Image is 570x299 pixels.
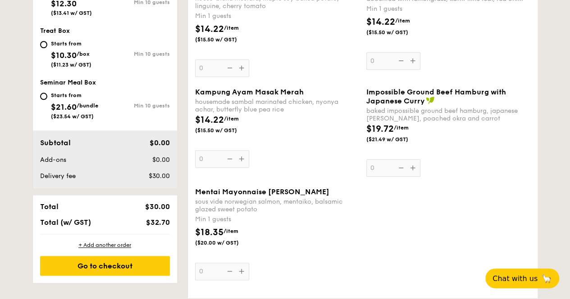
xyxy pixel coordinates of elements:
span: Seminar Meal Box [40,79,96,86]
span: Kampung Ayam Masak Merah [195,88,304,96]
div: Min 1 guests [195,215,359,224]
span: $18.35 [195,227,223,238]
span: ($23.54 w/ GST) [51,113,94,120]
span: Delivery fee [40,172,76,180]
span: ($21.49 w/ GST) [366,136,428,143]
span: ($15.50 w/ GST) [366,29,428,36]
span: $10.30 [51,50,77,60]
span: $30.00 [145,202,169,211]
span: $0.00 [149,138,169,147]
div: baked impossible ground beef hamburg, japanese [PERSON_NAME], poached okra and carrot [366,107,530,122]
div: Min 10 guests [105,51,170,57]
span: Chat with us [492,274,538,283]
span: $14.22 [195,115,224,125]
input: Starts from$10.30/box($11.23 w/ GST)Min 10 guests [40,41,47,48]
span: ($11.23 w/ GST) [51,62,91,68]
span: Impossible Ground Beef Hamburg with Japanese Curry [366,88,506,105]
span: $0.00 [152,156,169,164]
span: /item [394,125,409,131]
span: /item [224,116,239,122]
div: sous vide norwegian salmon, mentaiko, balsamic glazed sweet potato [195,198,359,213]
span: $14.22 [366,17,395,27]
span: $19.72 [366,124,394,134]
input: Starts from$21.60/bundle($23.54 w/ GST)Min 10 guests [40,93,47,100]
span: /item [395,18,410,24]
img: icon-vegan.f8ff3823.svg [426,96,435,104]
div: Starts from [51,92,98,99]
span: 🦙 [541,273,552,284]
span: $30.00 [148,172,169,180]
div: + Add another order [40,241,170,249]
span: ($13.41 w/ GST) [51,10,92,16]
div: Min 1 guests [366,4,530,13]
span: $14.22 [195,24,224,35]
span: Total (w/ GST) [40,218,91,227]
span: Add-ons [40,156,66,164]
div: Go to checkout [40,256,170,276]
div: Min 10 guests [105,103,170,109]
span: ($20.00 w/ GST) [195,239,256,246]
span: $32.70 [146,218,169,227]
span: /item [224,25,239,31]
span: ($15.50 w/ GST) [195,36,256,43]
span: Total [40,202,59,211]
span: ($15.50 w/ GST) [195,127,256,134]
span: /bundle [77,103,98,109]
span: Subtotal [40,138,71,147]
span: /box [77,51,90,57]
div: Min 1 guests [195,12,359,21]
span: Treat Box [40,27,70,35]
div: Starts from [51,40,91,47]
span: /item [223,228,238,234]
span: Mentai Mayonnaise [PERSON_NAME] [195,187,329,196]
span: $21.60 [51,102,77,112]
div: housemade sambal marinated chicken, nyonya achar, butterfly blue pea rice [195,98,359,113]
button: Chat with us🦙 [485,268,559,288]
